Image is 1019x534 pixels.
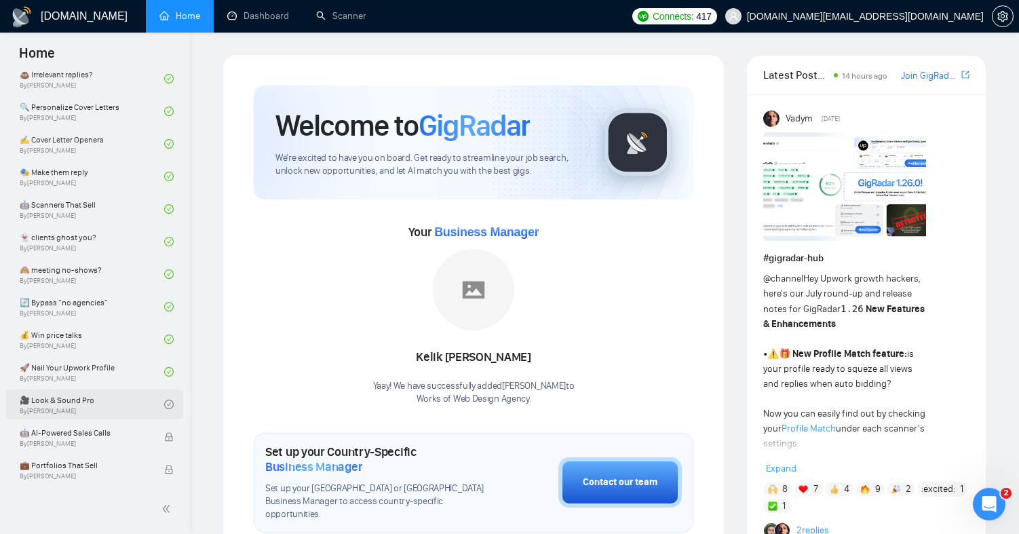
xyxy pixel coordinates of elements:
span: check-circle [164,237,174,246]
span: export [961,69,969,80]
span: check-circle [164,367,174,377]
a: 🤖 Scanners That SellBy[PERSON_NAME] [20,194,164,224]
span: Connects: [653,9,693,24]
span: By [PERSON_NAME] [20,440,150,448]
strong: New Profile Match feature: [792,348,907,360]
span: 417 [696,9,711,24]
span: Vadym [786,111,813,126]
a: 👻 clients ghost you?By[PERSON_NAME] [20,227,164,256]
iframe: Intercom live chat [973,488,1005,520]
img: 🙌 [768,484,777,494]
span: 7 [813,482,818,496]
a: 🎭 Make them replyBy[PERSON_NAME] [20,161,164,191]
a: 🔍 Personalize Cover LettersBy[PERSON_NAME] [20,96,164,126]
a: Profile Match [782,423,836,434]
img: 🔥 [860,484,870,494]
h1: Set up your Country-Specific [265,444,491,474]
span: check-circle [164,107,174,116]
span: 14 hours ago [842,71,887,81]
span: check-circle [164,74,174,83]
img: upwork-logo.png [638,11,649,22]
h1: # gigradar-hub [763,251,969,266]
span: Expand [766,463,796,474]
span: lock [164,432,174,442]
span: check-circle [164,139,174,149]
span: :excited: [921,482,955,497]
span: By [PERSON_NAME] [20,472,150,480]
span: [DATE] [822,113,840,125]
span: Business Manager [434,225,539,239]
a: export [961,69,969,81]
img: 🎉 [891,484,901,494]
span: GigRadar [419,107,530,144]
img: Vadym [763,111,780,127]
span: user [729,12,738,21]
img: F09AC4U7ATU-image.png [763,132,926,241]
a: 🚀 Nail Your Upwork ProfileBy[PERSON_NAME] [20,357,164,387]
a: dashboardDashboard [227,10,289,22]
img: placeholder.png [433,249,514,330]
span: Latest Posts from the GigRadar Community [763,66,830,83]
span: double-left [161,502,175,516]
a: 🎥 Look & Sound ProBy[PERSON_NAME] [20,389,164,419]
span: check-circle [164,400,174,409]
span: 2 [906,482,911,496]
span: check-circle [164,172,174,181]
img: gigradar-logo.png [604,109,672,176]
span: check-circle [164,302,174,311]
button: setting [992,5,1014,27]
span: @channel [763,273,803,284]
a: ✍️ Cover Letter OpenersBy[PERSON_NAME] [20,129,164,159]
span: 1 [782,499,786,513]
span: check-circle [164,335,174,344]
p: Works of Web Design Agency . [373,393,575,406]
span: 8 [782,482,788,496]
h1: Welcome to [275,107,530,144]
span: Home [8,43,66,72]
span: lock [164,465,174,474]
span: ⚠️ [767,348,779,360]
a: 🙈 meeting no-shows?By[PERSON_NAME] [20,259,164,289]
code: 1.26 [841,303,864,314]
div: Contact our team [583,475,657,490]
span: Set up your [GEOGRAPHIC_DATA] or [GEOGRAPHIC_DATA] Business Manager to access country-specific op... [265,482,491,521]
span: Business Manager [265,459,362,474]
span: 4 [844,482,849,496]
span: check-circle [164,204,174,214]
span: 🎁 [779,348,790,360]
div: Yaay! We have successfully added [PERSON_NAME] to [373,380,575,406]
img: ❤️ [799,484,808,494]
a: 💩 Irrelevant replies?By[PERSON_NAME] [20,64,164,94]
img: ✅ [768,501,777,511]
button: Contact our team [558,457,682,508]
span: 🤖 AI-Powered Sales Calls [20,426,150,440]
span: check-circle [164,269,174,279]
a: 💰 Win price talksBy[PERSON_NAME] [20,324,164,354]
span: 💼 Portfolios That Sell [20,459,150,472]
span: We're excited to have you on board. Get ready to streamline your job search, unlock new opportuni... [275,152,582,178]
a: 🔄 Bypass “no agencies”By[PERSON_NAME] [20,292,164,322]
span: 9 [875,482,881,496]
a: homeHome [159,10,200,22]
span: Your [408,225,539,240]
a: setting [992,11,1014,22]
a: Join GigRadar Slack Community [901,69,959,83]
img: logo [11,6,33,28]
img: 👍 [830,484,839,494]
div: Kelik [PERSON_NAME] [373,346,575,369]
span: 1 [960,482,963,496]
span: 2 [1001,488,1012,499]
a: searchScanner [316,10,366,22]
